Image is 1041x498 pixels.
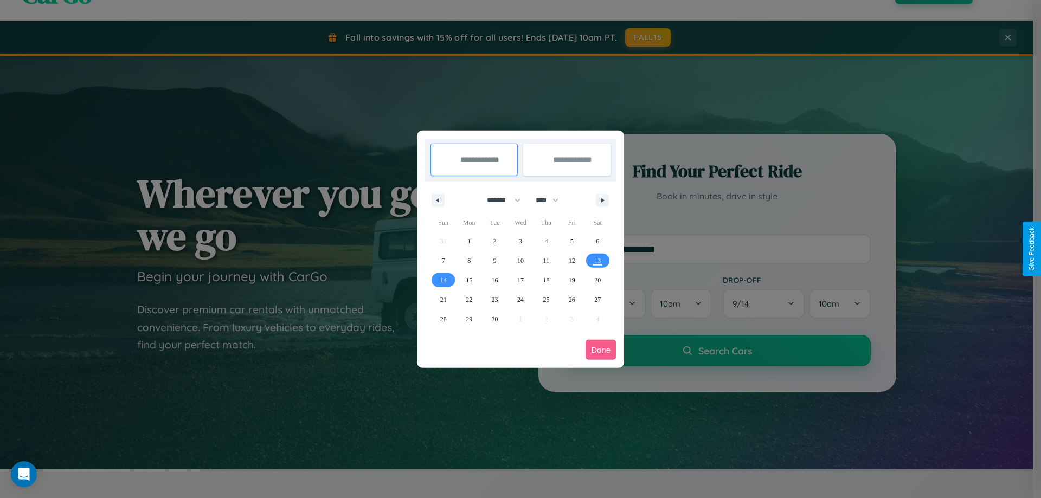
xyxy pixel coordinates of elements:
button: 20 [585,270,611,290]
span: 23 [492,290,498,309]
button: 29 [456,309,481,329]
button: 4 [534,231,559,251]
span: 16 [492,270,498,290]
span: 1 [467,231,471,251]
span: 19 [569,270,575,290]
button: 3 [507,231,533,251]
button: 13 [585,251,611,270]
span: 30 [492,309,498,329]
button: 15 [456,270,481,290]
span: 6 [596,231,599,251]
span: Sun [430,214,456,231]
span: 7 [442,251,445,270]
div: Give Feedback [1028,227,1036,271]
span: 3 [519,231,522,251]
button: 30 [482,309,507,329]
span: Sat [585,214,611,231]
button: 27 [585,290,611,309]
button: 8 [456,251,481,270]
span: 14 [440,270,447,290]
span: 18 [543,270,549,290]
button: 14 [430,270,456,290]
button: 11 [534,251,559,270]
button: Done [586,340,616,360]
span: 25 [543,290,549,309]
span: 27 [594,290,601,309]
span: Wed [507,214,533,231]
button: 1 [456,231,481,251]
button: 6 [585,231,611,251]
span: 29 [466,309,472,329]
button: 2 [482,231,507,251]
span: 17 [517,270,524,290]
button: 5 [559,231,584,251]
span: 15 [466,270,472,290]
button: 26 [559,290,584,309]
span: 22 [466,290,472,309]
button: 21 [430,290,456,309]
button: 25 [534,290,559,309]
button: 19 [559,270,584,290]
span: Fri [559,214,584,231]
span: Tue [482,214,507,231]
button: 23 [482,290,507,309]
span: 4 [544,231,548,251]
span: Mon [456,214,481,231]
span: 24 [517,290,524,309]
button: 9 [482,251,507,270]
button: 28 [430,309,456,329]
button: 18 [534,270,559,290]
span: 8 [467,251,471,270]
button: 10 [507,251,533,270]
button: 12 [559,251,584,270]
button: 7 [430,251,456,270]
span: 10 [517,251,524,270]
span: 21 [440,290,447,309]
span: 5 [570,231,574,251]
span: 11 [543,251,550,270]
div: Open Intercom Messenger [11,461,37,487]
span: 9 [493,251,497,270]
span: 2 [493,231,497,251]
span: 20 [594,270,601,290]
button: 24 [507,290,533,309]
span: Thu [534,214,559,231]
span: 13 [594,251,601,270]
button: 22 [456,290,481,309]
span: 26 [569,290,575,309]
span: 28 [440,309,447,329]
span: 12 [569,251,575,270]
button: 16 [482,270,507,290]
button: 17 [507,270,533,290]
